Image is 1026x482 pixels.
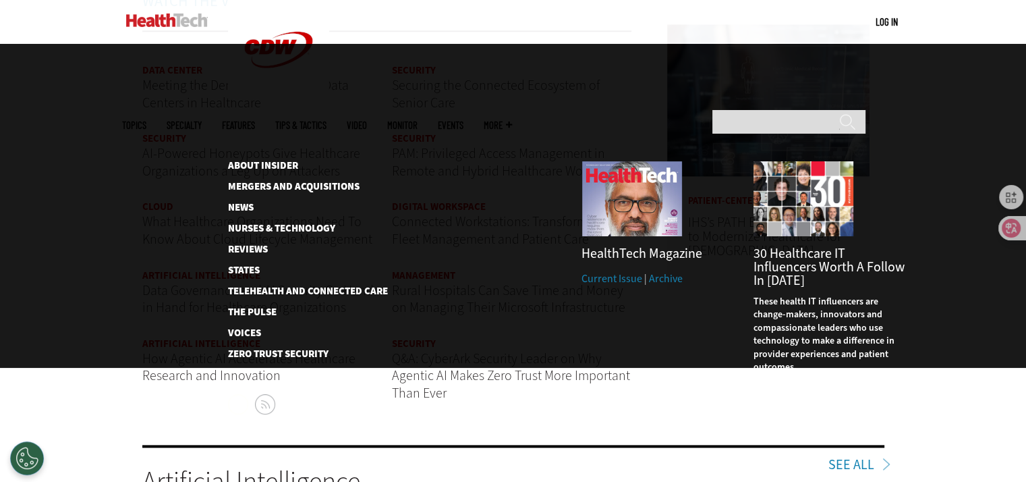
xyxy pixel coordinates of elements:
[228,307,366,317] a: The Pulse
[228,244,366,255] a: Reviews
[228,328,366,338] a: Voices
[581,161,683,237] img: Fall 2025 Cover
[649,271,683,286] a: Archive
[753,244,904,290] a: 30 Healthcare IT Influencers Worth a Follow in [DATE]
[581,271,642,286] a: Current Issue
[228,182,366,192] a: Mergers and Acquisitions
[753,295,904,375] p: These health IT influencers are change-makers, innovators and compassionate leaders who use techn...
[228,349,387,359] a: Zero Trust Security
[876,16,898,28] a: Log in
[228,265,366,275] a: States
[876,15,898,29] div: User menu
[753,161,854,237] img: collage of influencers
[581,247,733,261] h3: HealthTech Magazine
[228,203,366,213] a: News
[10,441,44,475] div: Cookies Settings
[228,223,366,234] a: Nurses & Technology
[10,441,44,475] button: Open Preferences
[228,161,366,171] a: About Insider
[126,14,208,27] img: Home
[644,271,647,286] span: |
[828,458,884,472] a: See All
[228,286,366,296] a: Telehealth and Connected Care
